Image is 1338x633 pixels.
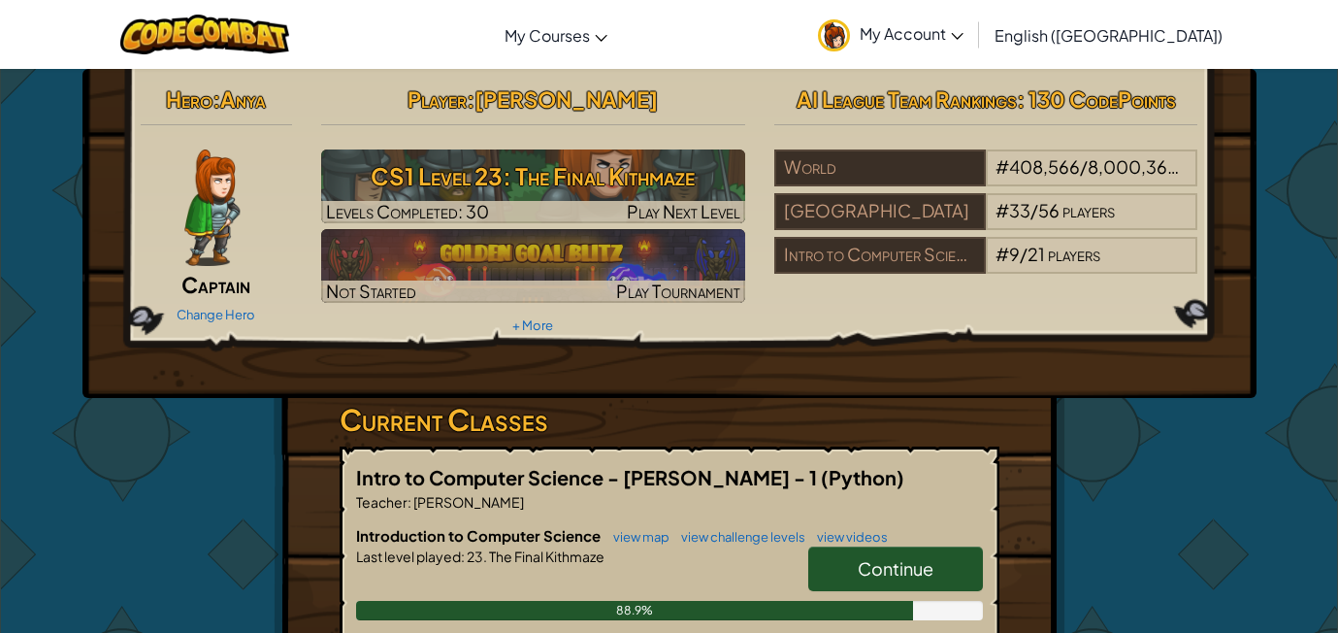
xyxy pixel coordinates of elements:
[995,243,1009,265] span: #
[505,25,590,46] span: My Courses
[616,280,740,302] span: Play Tournament
[321,150,745,223] a: Play Next Level
[1020,243,1028,265] span: /
[808,4,973,65] a: My Account
[487,548,604,565] span: The Final Kithmaze
[181,271,250,298] span: Captain
[321,150,745,223] img: CS1 Level 23: The Final Kithmaze
[184,150,240,266] img: captain-pose.png
[807,529,888,545] a: view videos
[512,317,553,333] a: + More
[1088,155,1179,178] span: 8,000,368
[465,548,487,565] span: 23.
[461,548,465,565] span: :
[177,307,255,322] a: Change Hero
[1038,199,1060,221] span: 56
[356,548,461,565] span: Last level played
[797,85,1017,113] span: AI League Team Rankings
[321,154,745,198] h3: CS1 Level 23: The Final Kithmaze
[774,237,986,274] div: Intro to Computer Science - [PERSON_NAME] - 1
[474,85,658,113] span: [PERSON_NAME]
[326,280,416,302] span: Not Started
[467,85,474,113] span: :
[671,529,805,545] a: view challenge levels
[774,255,1198,278] a: Intro to Computer Science - [PERSON_NAME] - 1#9/21players
[1009,243,1020,265] span: 9
[985,9,1232,61] a: English ([GEOGRAPHIC_DATA])
[1030,199,1038,221] span: /
[1080,155,1088,178] span: /
[995,25,1223,46] span: English ([GEOGRAPHIC_DATA])
[356,493,408,511] span: Teacher
[1009,199,1030,221] span: 33
[356,526,604,545] span: Introduction to Computer Science
[220,85,266,113] span: Anya
[340,398,999,442] h3: Current Classes
[1048,243,1100,265] span: players
[212,85,220,113] span: :
[1028,243,1045,265] span: 21
[774,212,1198,234] a: [GEOGRAPHIC_DATA]#33/56players
[321,229,745,303] a: Not StartedPlay Tournament
[1062,199,1115,221] span: players
[120,15,290,54] img: CodeCombat logo
[166,85,212,113] span: Hero
[408,493,411,511] span: :
[995,199,1009,221] span: #
[995,155,1009,178] span: #
[774,193,986,230] div: [GEOGRAPHIC_DATA]
[1181,155,1233,178] span: players
[818,19,850,51] img: avatar
[821,465,904,489] span: (Python)
[860,23,963,44] span: My Account
[321,229,745,303] img: Golden Goal
[627,200,740,222] span: Play Next Level
[495,9,617,61] a: My Courses
[774,168,1198,190] a: World#408,566/8,000,368players
[411,493,524,511] span: [PERSON_NAME]
[774,150,986,186] div: World
[858,557,933,580] span: Continue
[408,85,467,113] span: Player
[1009,155,1080,178] span: 408,566
[604,529,669,545] a: view map
[1017,85,1176,113] span: : 130 CodePoints
[356,601,913,620] div: 88.9%
[356,465,821,489] span: Intro to Computer Science - [PERSON_NAME] - 1
[326,200,489,222] span: Levels Completed: 30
